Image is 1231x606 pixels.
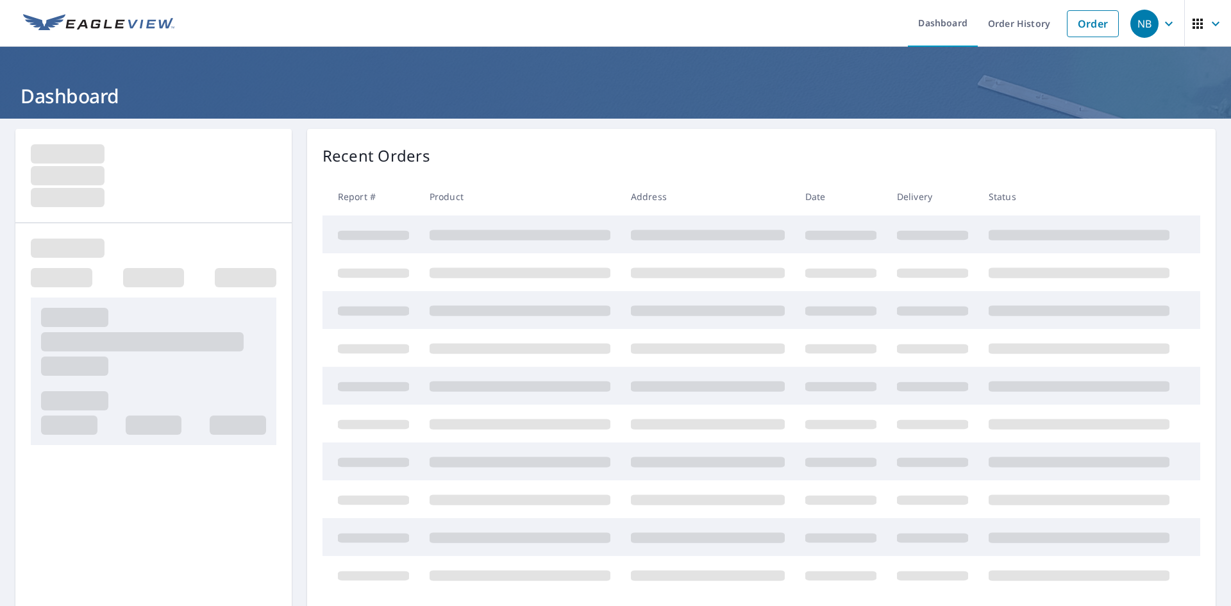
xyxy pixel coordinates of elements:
img: EV Logo [23,14,174,33]
th: Report # [322,178,419,215]
div: NB [1130,10,1159,38]
p: Recent Orders [322,144,430,167]
th: Product [419,178,621,215]
th: Date [795,178,887,215]
h1: Dashboard [15,83,1216,109]
th: Address [621,178,795,215]
a: Order [1067,10,1119,37]
th: Status [978,178,1180,215]
th: Delivery [887,178,978,215]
